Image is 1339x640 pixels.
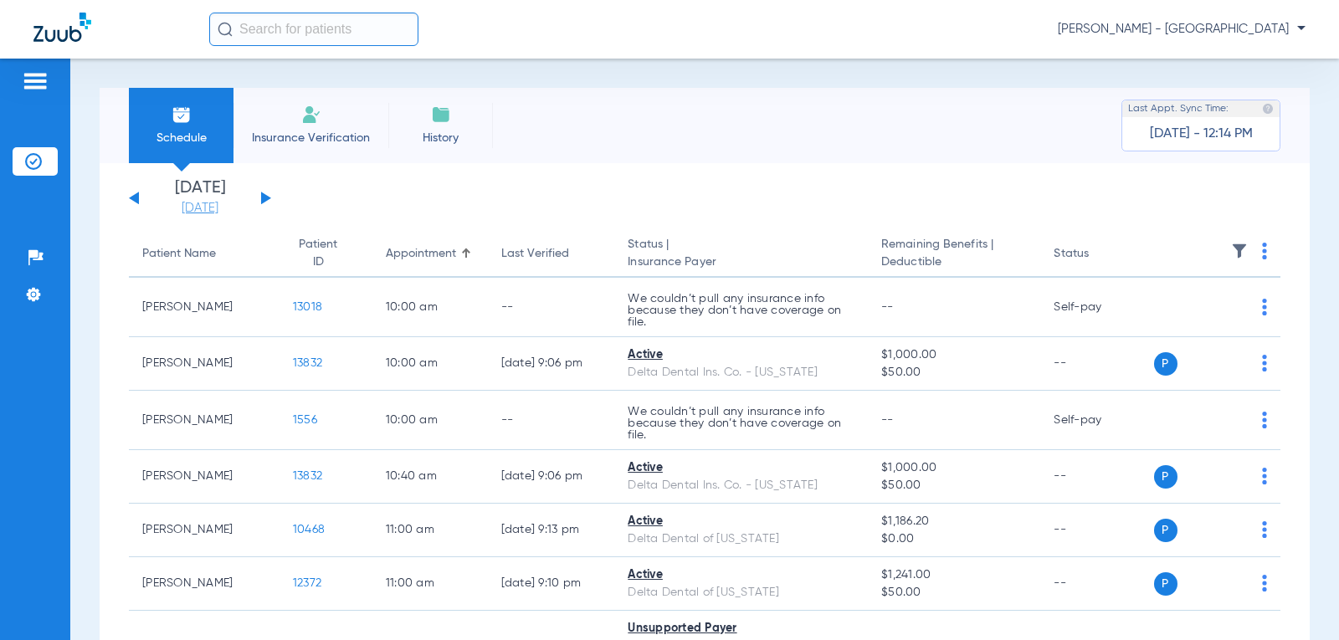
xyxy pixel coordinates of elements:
td: [PERSON_NAME] [129,337,280,391]
img: Search Icon [218,22,233,37]
th: Status [1040,231,1153,278]
div: Appointment [386,245,475,263]
img: group-dot-blue.svg [1262,355,1267,371]
span: 13832 [293,357,322,369]
td: -- [1040,337,1153,391]
td: [PERSON_NAME] [129,391,280,450]
td: [PERSON_NAME] [129,504,280,557]
div: Active [628,566,854,584]
div: Patient ID [293,236,344,271]
p: We couldn’t pull any insurance info because they don’t have coverage on file. [628,406,854,441]
td: [PERSON_NAME] [129,450,280,504]
span: -- [881,414,894,426]
img: group-dot-blue.svg [1262,575,1267,591]
td: -- [1040,450,1153,504]
div: Patient ID [293,236,359,271]
div: Delta Dental of [US_STATE] [628,530,854,548]
div: Delta Dental Ins. Co. - [US_STATE] [628,364,854,381]
span: 10468 [293,524,325,535]
td: 10:00 AM [372,337,488,391]
td: -- [488,391,615,450]
span: P [1154,465,1177,489]
span: Deductible [881,253,1027,271]
span: Last Appt. Sync Time: [1128,100,1229,117]
img: group-dot-blue.svg [1262,412,1267,428]
li: [DATE] [150,180,250,217]
td: [DATE] 9:06 PM [488,337,615,391]
span: $1,241.00 [881,566,1027,584]
p: We couldn’t pull any insurance info because they don’t have coverage on file. [628,293,854,328]
td: [DATE] 9:13 PM [488,504,615,557]
td: [PERSON_NAME] [129,278,280,337]
span: P [1154,572,1177,596]
span: 12372 [293,577,321,589]
img: group-dot-blue.svg [1262,299,1267,315]
a: [DATE] [150,200,250,217]
span: [DATE] - 12:14 PM [1150,125,1253,142]
input: Search for patients [209,13,418,46]
img: Manual Insurance Verification [301,105,321,125]
td: 10:00 AM [372,278,488,337]
span: 13832 [293,470,322,482]
span: $50.00 [881,584,1027,602]
td: [DATE] 9:06 PM [488,450,615,504]
div: Active [628,513,854,530]
img: last sync help info [1262,103,1274,115]
span: History [401,130,480,146]
span: Insurance Verification [246,130,376,146]
span: Schedule [141,130,221,146]
span: P [1154,519,1177,542]
img: filter.svg [1231,243,1248,259]
img: History [431,105,451,125]
span: $50.00 [881,477,1027,494]
td: 10:40 AM [372,450,488,504]
td: Self-pay [1040,391,1153,450]
td: -- [1040,504,1153,557]
div: Active [628,346,854,364]
div: Active [628,459,854,477]
div: Patient Name [142,245,266,263]
span: $1,000.00 [881,346,1027,364]
div: Appointment [386,245,456,263]
td: 11:00 AM [372,504,488,557]
span: 13018 [293,301,322,313]
td: -- [488,278,615,337]
span: $1,186.20 [881,513,1027,530]
div: Last Verified [501,245,602,263]
span: P [1154,352,1177,376]
td: [PERSON_NAME] [129,557,280,611]
th: Remaining Benefits | [868,231,1040,278]
div: Delta Dental of [US_STATE] [628,584,854,602]
div: Unsupported Payer [628,620,854,637]
td: -- [1040,557,1153,611]
span: $50.00 [881,364,1027,381]
td: Self-pay [1040,278,1153,337]
span: [PERSON_NAME] - [GEOGRAPHIC_DATA] [1058,21,1306,38]
span: $0.00 [881,530,1027,548]
img: group-dot-blue.svg [1262,243,1267,259]
th: Status | [614,231,868,278]
img: group-dot-blue.svg [1262,521,1267,538]
div: Delta Dental Ins. Co. - [US_STATE] [628,477,854,494]
img: group-dot-blue.svg [1262,468,1267,484]
span: $1,000.00 [881,459,1027,477]
span: 1556 [293,414,317,426]
img: hamburger-icon [22,71,49,91]
td: [DATE] 9:10 PM [488,557,615,611]
div: Patient Name [142,245,216,263]
div: Last Verified [501,245,569,263]
img: Zuub Logo [33,13,91,42]
img: Schedule [172,105,192,125]
span: -- [881,301,894,313]
span: Insurance Payer [628,253,854,271]
td: 11:00 AM [372,557,488,611]
td: 10:00 AM [372,391,488,450]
